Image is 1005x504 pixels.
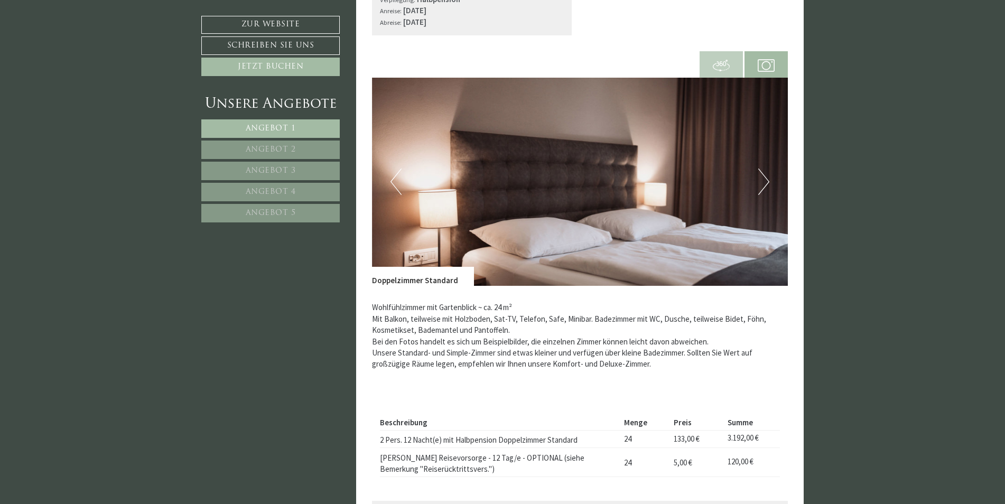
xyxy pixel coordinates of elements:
[201,36,340,55] a: Schreiben Sie uns
[403,5,426,15] b: [DATE]
[380,6,402,15] small: Anreise:
[669,415,723,430] th: Preis
[380,18,402,26] small: Abreise:
[16,49,151,56] small: 16:18
[348,278,416,297] button: Senden
[403,17,426,27] b: [DATE]
[16,30,151,38] div: Montis – Active Nature Spa
[674,434,700,444] span: 133,00 €
[201,95,340,114] div: Unsere Angebote
[372,78,788,286] img: image
[713,57,730,74] img: 360-grad.svg
[674,458,692,468] span: 5,00 €
[191,8,226,25] div: [DATE]
[380,415,620,430] th: Beschreibung
[758,57,775,74] img: camera.svg
[620,448,669,477] td: 24
[246,209,296,217] span: Angebot 5
[246,125,296,133] span: Angebot 1
[724,415,780,430] th: Summe
[724,430,780,448] td: 3.192,00 €
[201,16,340,34] a: Zur Website
[390,169,402,195] button: Previous
[380,430,620,448] td: 2 Pers. 12 Nacht(e) mit Halbpension Doppelzimmer Standard
[201,58,340,76] a: Jetzt buchen
[8,28,156,58] div: Guten Tag, wie können wir Ihnen helfen?
[758,169,769,195] button: Next
[246,167,296,175] span: Angebot 3
[724,448,780,477] td: 120,00 €
[620,430,669,448] td: 24
[372,267,474,286] div: Doppelzimmer Standard
[380,448,620,477] td: [PERSON_NAME] Reisevorsorge - 12 Tag/e - OPTIONAL (siehe Bemerkung "Reiserücktrittsvers.")
[246,188,296,196] span: Angebot 4
[620,415,669,430] th: Menge
[246,146,296,154] span: Angebot 2
[372,302,788,370] p: Wohlfühlzimmer mit Gartenblick ~ ca. 24 m² Mit Balkon, teilweise mit Holzboden, Sat-TV, Telefon, ...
